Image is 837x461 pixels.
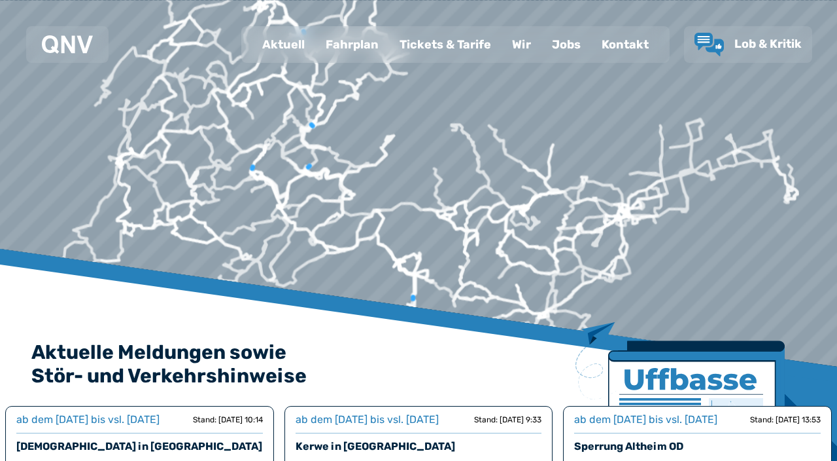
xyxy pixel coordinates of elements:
a: Lob & Kritik [694,33,802,56]
a: Tickets & Tarife [389,28,502,62]
a: Aktuell [252,28,315,62]
div: Stand: [DATE] 13:53 [750,415,821,425]
a: Kerwe in [GEOGRAPHIC_DATA] [296,440,455,452]
a: QNV Logo [42,31,93,58]
a: Kontakt [591,28,659,62]
span: Lob & Kritik [734,37,802,51]
div: Stand: [DATE] 9:33 [474,415,541,425]
a: Sperrung Altheim OD [574,440,683,452]
h2: Aktuelle Meldungen sowie Stör- und Verkehrshinweise [31,341,806,388]
a: Jobs [541,28,591,62]
a: Wir [502,28,541,62]
div: ab dem [DATE] bis vsl. [DATE] [16,412,160,428]
div: ab dem [DATE] bis vsl. [DATE] [574,412,717,428]
a: Fahrplan [315,28,389,62]
a: [DEMOGRAPHIC_DATA] in [GEOGRAPHIC_DATA] [16,440,262,452]
img: QNV Logo [42,35,93,54]
div: Stand: [DATE] 10:14 [193,415,263,425]
div: ab dem [DATE] bis vsl. [DATE] [296,412,439,428]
